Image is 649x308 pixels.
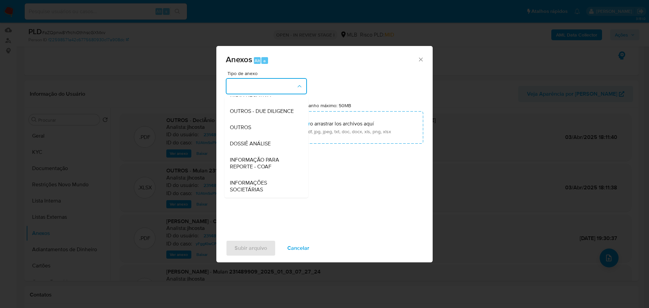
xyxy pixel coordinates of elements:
span: a [263,57,266,64]
span: Anexos [226,53,252,65]
span: INFORMAÇÃO PARA REPORTE - COAF [230,157,299,170]
span: OUTROS [230,124,251,131]
label: Tamanho máximo: 50MB [300,102,351,109]
span: Cancelar [287,241,309,256]
ul: Tipo de anexo [224,6,308,198]
span: MIDIA NEGATIVA [230,92,271,98]
span: DOSSIÊ ANÁLISE [230,140,271,147]
span: Tipo de anexo [227,71,309,76]
span: Alt [255,57,260,64]
button: Cerrar [417,56,424,62]
span: INFORMAÇÕES SOCIETÁRIAS [230,180,299,193]
button: Cancelar [279,240,318,256]
span: OUTROS - DUE DILIGENCE [230,108,294,115]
